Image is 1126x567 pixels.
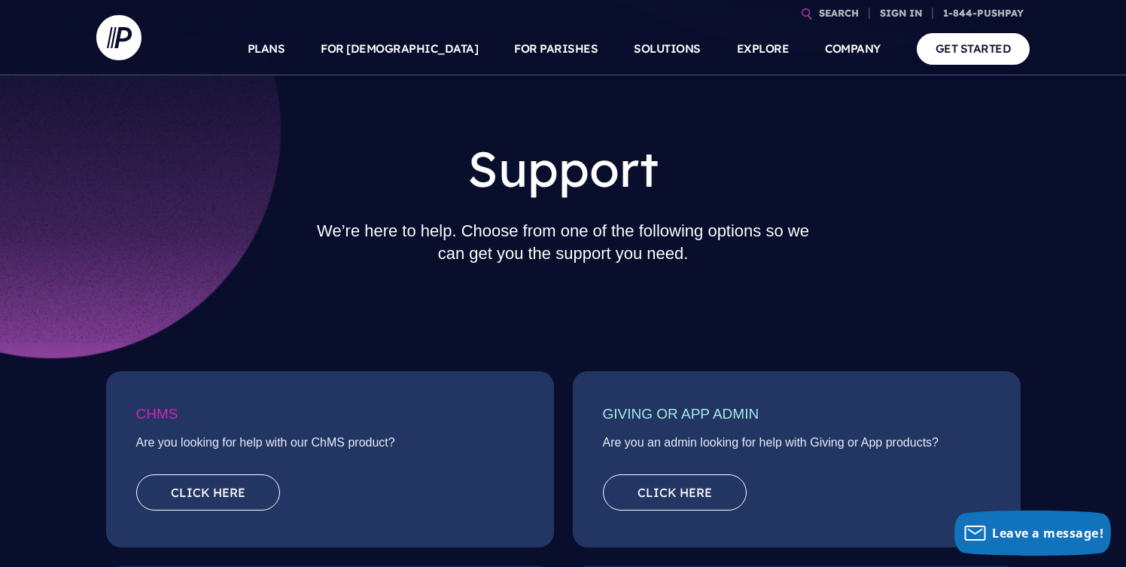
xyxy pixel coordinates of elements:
[136,474,280,511] a: Click here
[634,23,701,75] a: SOLUTIONS
[248,23,285,75] a: PLANS
[603,433,991,460] p: Are you an admin looking for help with Giving or App products?
[136,401,524,433] h3: ChMS
[303,130,823,208] h1: Support
[917,33,1030,64] a: GET STARTED
[992,525,1103,541] span: Leave a message!
[321,23,478,75] a: FOR [DEMOGRAPHIC_DATA]
[136,433,524,460] p: Are you looking for help with our ChMS product?
[603,474,747,511] a: Click here
[303,208,823,277] h2: We’re here to help. Choose from one of the following options so we can get you the support you need.
[737,23,790,75] a: EXPLORE
[825,23,881,75] a: COMPANY
[954,511,1111,556] button: Leave a message!
[514,23,598,75] a: FOR PARISHES
[603,401,991,433] h3: Giving or App Admin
